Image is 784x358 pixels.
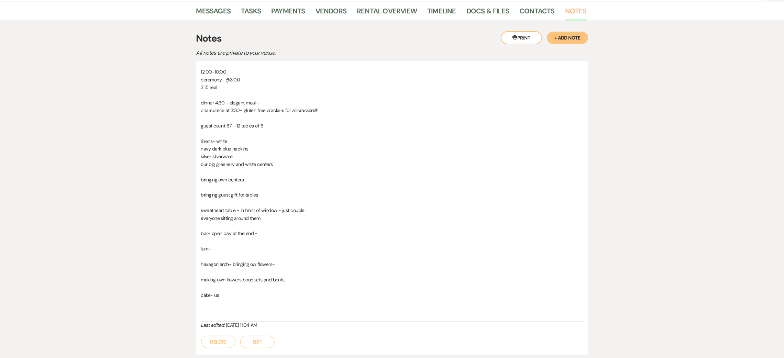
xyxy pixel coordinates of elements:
[201,191,583,199] p: bringing guest gift for tables
[466,5,509,21] a: Docs & Files
[241,5,261,21] a: Tasks
[201,176,583,183] p: bringing own centers
[201,99,583,107] p: dinner 4:30 - elegant meal -
[196,31,588,46] h3: Notes
[196,5,231,21] a: Messages
[201,245,583,253] p: lumi-
[501,31,542,44] button: Print
[565,5,587,21] a: Notes
[201,83,583,91] p: 3:15 real
[271,5,305,21] a: Payments
[201,322,583,329] div: [DATE] 11:04 AM
[201,206,583,214] p: sweetheart table - in front of window - just couple
[196,48,437,57] p: All notes are private to your venue.
[201,137,583,145] p: linens- white
[427,5,456,21] a: Timeline
[201,145,583,153] p: navy dark blue napkins
[201,322,225,328] i: Last edited:
[316,5,346,21] a: Vendors
[201,160,583,168] p: our big greenery and white centers
[201,153,583,160] p: silver silverware
[201,214,583,222] p: everyone sitting around them
[201,76,583,83] p: ceremony- @3:00
[547,32,588,44] button: + Add Note
[201,230,583,237] p: bar- open pay at the end -
[519,5,555,21] a: Contacts
[201,336,235,348] button: Delete
[357,5,417,21] a: Rental Overview
[201,276,583,283] p: making own flowers bouquets and bouts
[201,291,583,299] p: cake- us
[201,260,583,268] p: hexagon arch- bringing ow flowers-
[201,68,583,76] p: 12:00-10:00
[201,122,583,130] p: guest count 67 - 12 tables of 6
[240,336,275,348] button: Edit
[201,107,583,114] p: charcuterie at 3:30- gluten free crackers for all crackers!!!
